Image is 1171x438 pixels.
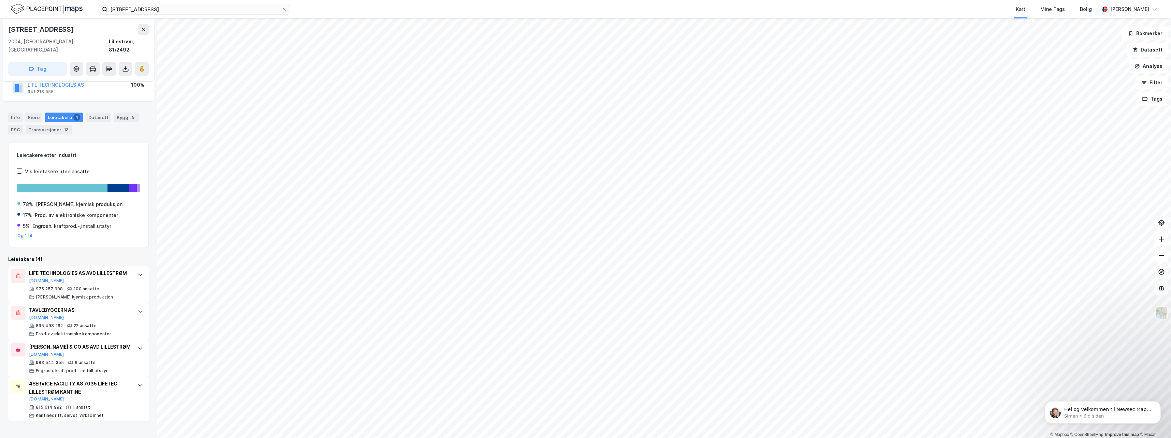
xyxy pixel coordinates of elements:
div: Leietakere (4) [8,255,149,263]
div: Bolig [1080,5,1092,13]
button: Analyse [1129,59,1168,73]
div: 17% [23,211,32,219]
div: 975 257 908 [36,286,63,292]
a: Improve this map [1105,432,1139,437]
div: Mine Tags [1040,5,1065,13]
button: Datasett [1127,43,1168,57]
div: LIFE TECHNOLOGIES AS AVD LILLESTRØM [29,269,131,277]
a: OpenStreetMap [1070,432,1103,437]
button: Tags [1137,92,1168,106]
div: 5% [23,222,30,230]
div: Engrosh. kraftprod.-,install.utstyr [32,222,111,230]
div: TAVLEBYGGERN AS [29,306,131,314]
div: 815 614 992 [36,405,62,410]
div: [STREET_ADDRESS] [8,24,75,35]
div: 5 [130,114,136,121]
button: Bokmerker [1122,27,1168,40]
button: [DOMAIN_NAME] [29,278,64,283]
div: Engrosh. kraftprod.-,install.utstyr [36,368,108,374]
div: Datasett [86,113,111,122]
div: 983 544 355 [36,360,64,365]
button: [DOMAIN_NAME] [29,396,64,402]
div: [PERSON_NAME] kjemisk produksjon [36,294,113,300]
div: 1 ansatt [73,405,90,410]
div: Leietakere [45,113,83,122]
div: 100 ansatte [74,286,99,292]
div: Lillestrøm, 81/2492 [109,38,149,54]
a: Mapbox [1050,432,1069,437]
div: 895 498 262 [36,323,63,328]
div: 12 [63,126,70,133]
div: 22 ansatte [74,323,97,328]
div: 941 218 555 [28,89,54,94]
button: [DOMAIN_NAME] [29,352,64,357]
div: Vis leietakere uten ansatte [25,167,90,176]
input: Søk på adresse, matrikkel, gårdeiere, leietakere eller personer [107,4,281,14]
img: logo.f888ab2527a4732fd821a326f86c7f29.svg [11,3,83,15]
div: Kart [1016,5,1025,13]
div: [PERSON_NAME] [1110,5,1149,13]
div: Eiere [25,113,42,122]
div: 4SERVICE FACILITY AS 7035 LIFETEC LILLESTRØM KANTINE [29,380,131,396]
div: Transaksjoner [26,125,72,134]
div: 4 [73,114,80,121]
div: Leietakere etter industri [17,151,140,159]
div: Kantinedrift, selvst. virksomhet [36,413,104,418]
div: 100% [131,81,144,89]
button: Filter [1136,76,1168,89]
div: Prod. av elektroniske komponenter [36,331,112,337]
button: Tag [8,62,67,76]
div: [PERSON_NAME] kjemisk produksjon [36,200,122,208]
button: [DOMAIN_NAME] [29,315,64,320]
div: Info [8,113,23,122]
div: [PERSON_NAME] & CO AS AVD LILLESTRØM [29,343,131,351]
iframe: Intercom notifications melding [1035,387,1171,435]
div: 6 ansatte [75,360,96,365]
div: 78% [23,200,33,208]
div: 2004, [GEOGRAPHIC_DATA], [GEOGRAPHIC_DATA] [8,38,109,54]
img: Z [1155,306,1168,319]
div: Bygg [114,113,139,122]
button: Og 1 til [17,233,32,238]
div: Prod. av elektroniske komponenter [35,211,118,219]
div: ESG [8,125,23,134]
